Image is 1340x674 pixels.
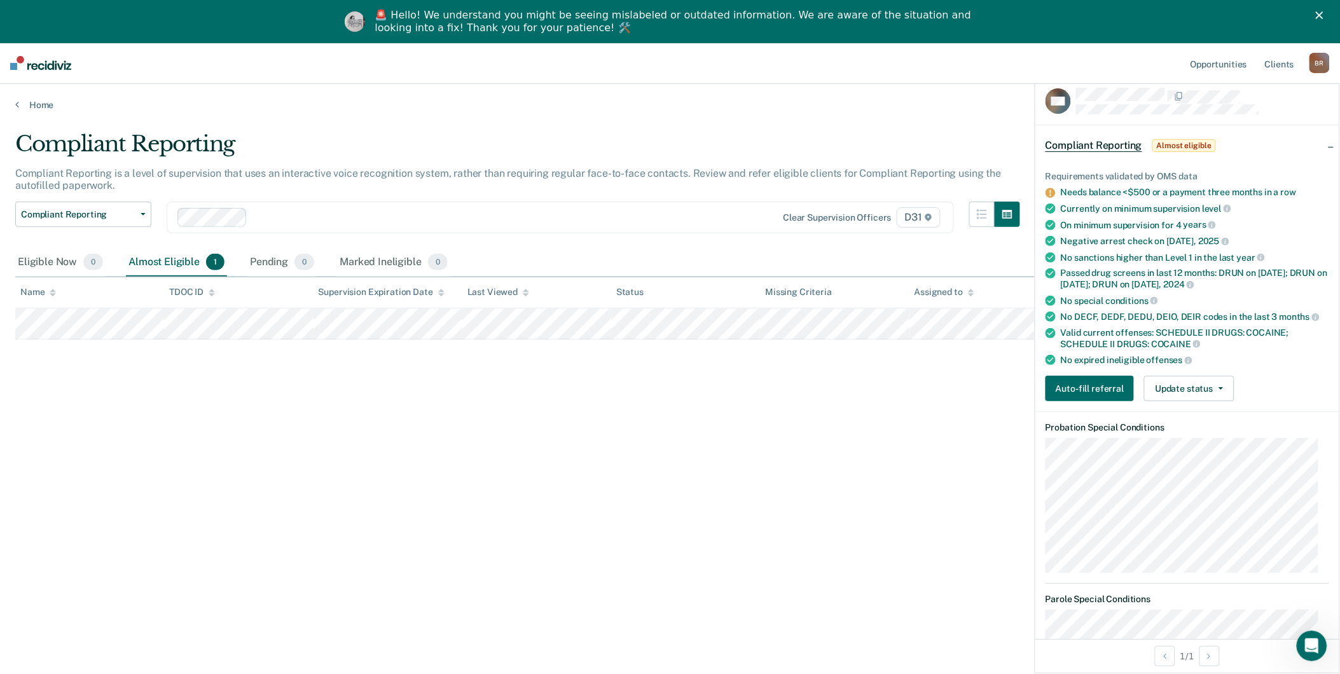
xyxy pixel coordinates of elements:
[616,287,644,298] div: Status
[1147,355,1192,365] span: offenses
[1184,219,1216,230] span: years
[765,287,832,298] div: Missing Criteria
[1061,235,1329,247] div: Negative arrest check on [DATE],
[1046,376,1139,401] a: Navigate to form link
[897,207,941,228] span: D31
[1316,11,1329,19] div: Close
[15,249,106,277] div: Eligible Now
[428,254,448,270] span: 0
[1046,139,1142,152] span: Compliant Reporting
[1199,646,1220,666] button: Next Opportunity
[319,287,445,298] div: Supervision Expiration Date
[1152,139,1216,152] span: Almost eligible
[21,209,135,220] span: Compliant Reporting
[206,254,224,270] span: 1
[1061,252,1329,263] div: No sanctions higher than Level 1 in the last
[247,249,317,277] div: Pending
[1061,268,1329,289] div: Passed drug screens in last 12 months: DRUN on [DATE]; DRUN on [DATE]; DRUN on [DATE],
[169,287,215,298] div: TDOC ID
[15,131,1020,167] div: Compliant Reporting
[83,254,103,270] span: 0
[1061,354,1329,366] div: No expired ineligible
[1046,376,1134,401] button: Auto-fill referral
[1061,203,1329,214] div: Currently on minimum supervision
[1164,279,1194,289] span: 2024
[1144,376,1234,401] button: Update status
[1155,646,1175,666] button: Previous Opportunity
[1280,312,1320,322] span: months
[15,99,1325,111] a: Home
[1309,53,1330,73] div: B R
[1061,219,1329,231] div: On minimum supervision for 4
[1105,296,1157,306] span: conditions
[1151,339,1201,349] span: COCAINE
[1188,43,1250,83] a: Opportunities
[1198,236,1229,246] span: 2025
[1237,252,1265,263] span: year
[1061,311,1329,322] div: No DECF, DEDF, DEDU, DEIO, DEIR codes in the last 3
[1046,594,1329,605] dt: Parole Special Conditions
[1262,43,1297,83] a: Clients
[915,287,974,298] div: Assigned to
[345,11,365,32] img: Profile image for Kim
[10,56,71,70] img: Recidiviz
[783,212,891,223] div: Clear supervision officers
[375,9,976,34] div: 🚨 Hello! We understand you might be seeing mislabeled or outdated information. We are aware of th...
[1202,203,1231,214] span: level
[20,287,56,298] div: Name
[467,287,529,298] div: Last Viewed
[1046,171,1329,182] div: Requirements validated by OMS data
[1035,125,1339,166] div: Compliant ReportingAlmost eligible
[1035,639,1339,673] div: 1 / 1
[1061,187,1296,197] a: Needs balance <$500 or a payment three months in a row
[1297,631,1327,661] iframe: Intercom live chat
[337,249,450,277] div: Marked Ineligible
[1061,327,1329,349] div: Valid current offenses: SCHEDULE II DRUGS: COCAINE; SCHEDULE II DRUGS:
[15,167,1001,191] p: Compliant Reporting is a level of supervision that uses an interactive voice recognition system, ...
[126,249,227,277] div: Almost Eligible
[1061,295,1329,306] div: No special
[294,254,314,270] span: 0
[1046,422,1329,433] dt: Probation Special Conditions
